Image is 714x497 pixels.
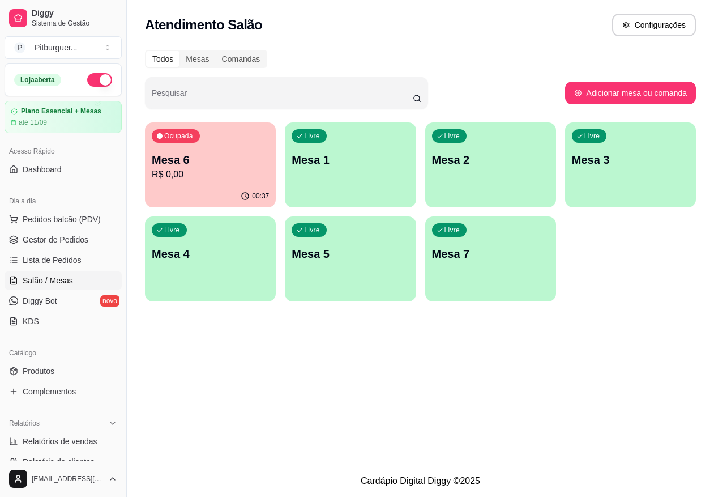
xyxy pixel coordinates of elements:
a: Complementos [5,383,122,401]
span: Diggy [32,9,117,19]
a: Plano Essencial + Mesasaté 11/09 [5,101,122,133]
p: Mesa 2 [432,152,549,168]
div: Loja aberta [14,74,61,86]
span: Produtos [23,366,54,377]
span: Sistema de Gestão [32,19,117,28]
a: Produtos [5,362,122,380]
span: Complementos [23,386,76,397]
p: Livre [304,131,320,141]
button: OcupadaMesa 6R$ 0,0000:37 [145,122,276,207]
p: R$ 0,00 [152,168,269,181]
div: Catálogo [5,344,122,362]
button: LivreMesa 5 [285,216,416,301]
a: Dashboard [5,160,122,179]
span: Salão / Mesas [23,275,73,286]
span: Relatórios [9,419,40,428]
span: Lista de Pedidos [23,254,82,266]
span: KDS [23,316,39,327]
p: Mesa 6 [152,152,269,168]
p: Mesa 7 [432,246,549,262]
p: Livre [164,226,180,235]
div: Pitburguer ... [35,42,78,53]
article: até 11/09 [19,118,47,127]
button: LivreMesa 1 [285,122,416,207]
input: Pesquisar [152,92,413,103]
button: LivreMesa 4 [145,216,276,301]
div: Mesas [179,51,215,67]
article: Plano Essencial + Mesas [21,107,101,116]
div: Comandas [216,51,267,67]
div: Dia a dia [5,192,122,210]
footer: Cardápio Digital Diggy © 2025 [127,465,714,497]
div: Acesso Rápido [5,142,122,160]
button: Configurações [612,14,696,36]
button: Pedidos balcão (PDV) [5,210,122,228]
button: LivreMesa 3 [565,122,696,207]
button: [EMAIL_ADDRESS][DOMAIN_NAME] [5,465,122,492]
button: Alterar Status [87,73,112,87]
a: KDS [5,312,122,330]
span: Gestor de Pedidos [23,234,88,245]
span: [EMAIL_ADDRESS][DOMAIN_NAME] [32,474,104,483]
span: Dashboard [23,164,62,175]
p: 00:37 [252,192,269,201]
p: Livre [304,226,320,235]
a: Diggy Botnovo [5,292,122,310]
p: Livre [584,131,600,141]
div: Todos [146,51,179,67]
button: LivreMesa 7 [425,216,556,301]
a: Gestor de Pedidos [5,231,122,249]
p: Ocupada [164,131,193,141]
a: Salão / Mesas [5,271,122,290]
a: Relatórios de vendas [5,432,122,451]
span: Diggy Bot [23,295,57,307]
span: Relatórios de vendas [23,436,97,447]
button: LivreMesa 2 [425,122,556,207]
span: Pedidos balcão (PDV) [23,214,101,225]
p: Livre [444,226,460,235]
h2: Atendimento Salão [145,16,262,34]
span: Relatório de clientes [23,456,95,468]
p: Livre [444,131,460,141]
span: P [14,42,25,53]
p: Mesa 4 [152,246,269,262]
a: Relatório de clientes [5,453,122,471]
button: Select a team [5,36,122,59]
p: Mesa 1 [292,152,409,168]
button: Adicionar mesa ou comanda [565,82,696,104]
p: Mesa 3 [572,152,689,168]
a: DiggySistema de Gestão [5,5,122,32]
p: Mesa 5 [292,246,409,262]
a: Lista de Pedidos [5,251,122,269]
